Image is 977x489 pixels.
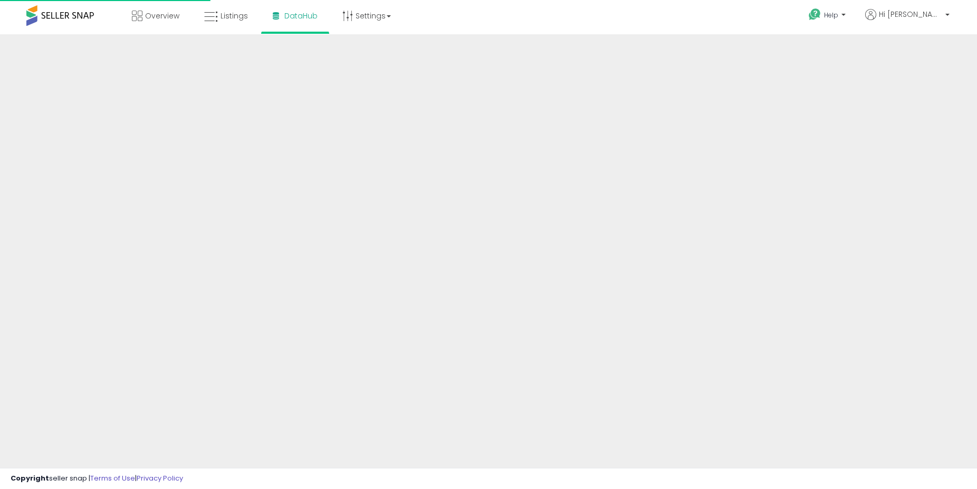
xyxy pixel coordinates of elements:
span: Overview [145,11,179,21]
span: DataHub [284,11,318,21]
span: Help [824,11,838,20]
span: Hi [PERSON_NAME] [879,9,942,20]
span: Listings [221,11,248,21]
a: Hi [PERSON_NAME] [865,9,950,33]
i: Get Help [808,8,821,21]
